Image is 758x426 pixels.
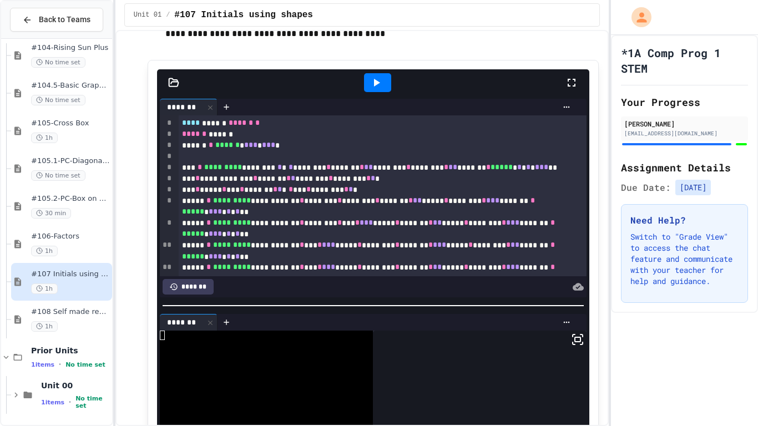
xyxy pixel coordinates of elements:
[31,156,110,166] span: #105.1-PC-Diagonal line
[31,321,58,332] span: 1h
[621,45,748,76] h1: *1A Comp Prog 1 STEM
[134,11,161,19] span: Unit 01
[31,81,110,90] span: #104.5-Basic Graphics Review
[65,361,105,368] span: No time set
[630,231,739,287] p: Switch to "Grade View" to access the chat feature and communicate with your teacher for help and ...
[166,11,170,19] span: /
[620,4,654,30] div: My Account
[10,8,103,32] button: Back to Teams
[41,381,110,390] span: Unit 00
[675,180,711,195] span: [DATE]
[621,181,671,194] span: Due Date:
[31,361,54,368] span: 1 items
[624,119,745,129] div: [PERSON_NAME]
[624,129,745,138] div: [EMAIL_ADDRESS][DOMAIN_NAME]
[31,283,58,294] span: 1h
[174,8,313,22] span: #107 Initials using shapes
[31,133,58,143] span: 1h
[31,194,110,204] span: #105.2-PC-Box on Box
[39,14,90,26] span: Back to Teams
[31,270,110,279] span: #107 Initials using shapes
[75,395,110,409] span: No time set
[59,360,61,369] span: •
[31,346,110,356] span: Prior Units
[41,399,64,406] span: 1 items
[31,307,110,317] span: #108 Self made review (15pts)
[31,43,110,53] span: #104-Rising Sun Plus
[31,119,110,128] span: #105-Cross Box
[31,246,58,256] span: 1h
[31,170,85,181] span: No time set
[31,57,85,68] span: No time set
[31,232,110,241] span: #106-Factors
[31,95,85,105] span: No time set
[621,94,748,110] h2: Your Progress
[621,160,748,175] h2: Assignment Details
[69,398,71,407] span: •
[31,208,71,219] span: 30 min
[630,214,739,227] h3: Need Help?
